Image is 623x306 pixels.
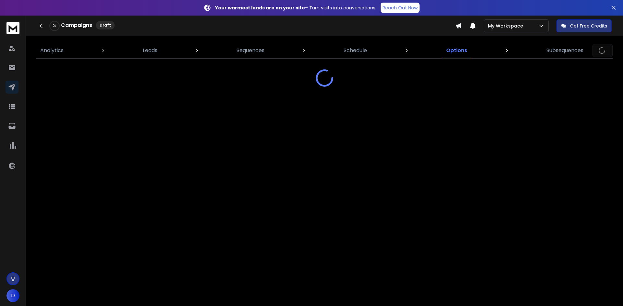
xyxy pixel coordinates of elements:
p: Reach Out Now [383,5,418,11]
p: Get Free Credits [570,23,607,29]
a: Subsequences [543,43,587,58]
p: – Turn visits into conversations [215,5,375,11]
a: Schedule [340,43,371,58]
p: Schedule [344,47,367,54]
p: Leads [143,47,157,54]
button: Get Free Credits [556,19,612,32]
p: 0 % [53,24,56,28]
button: D [6,289,19,302]
p: Analytics [40,47,64,54]
img: logo [6,22,19,34]
p: Options [446,47,467,54]
a: Reach Out Now [381,3,420,13]
p: My Workspace [488,23,526,29]
p: Subsequences [546,47,583,54]
div: Draft [96,21,115,29]
a: Leads [139,43,161,58]
a: Options [442,43,471,58]
p: Sequences [237,47,264,54]
strong: Your warmest leads are on your site [215,5,305,11]
a: Analytics [36,43,67,58]
h1: Campaigns [61,21,92,29]
a: Sequences [233,43,268,58]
